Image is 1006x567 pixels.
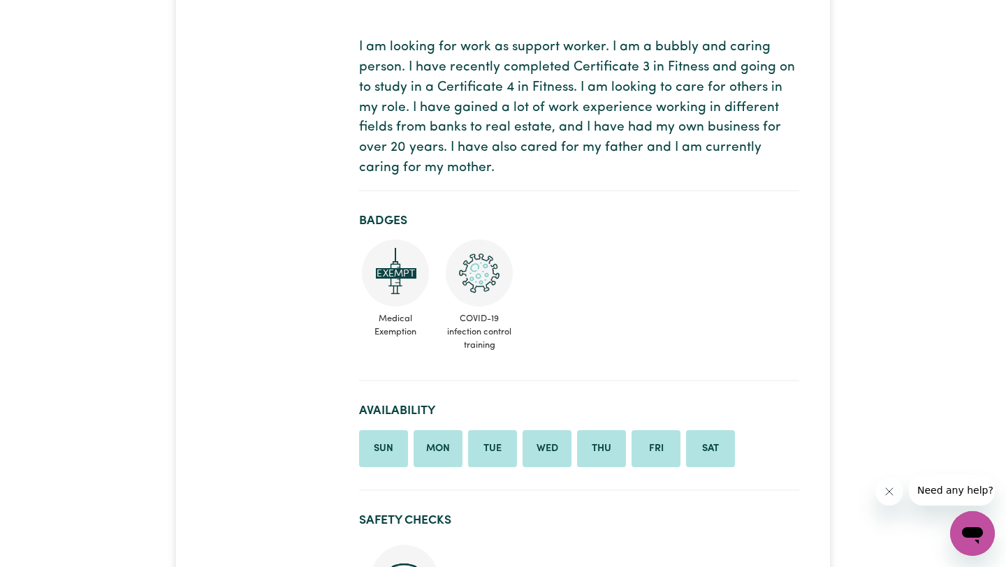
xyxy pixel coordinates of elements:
li: Available on Monday [414,430,462,468]
iframe: Message from company [909,475,995,506]
li: Available on Sunday [359,430,408,468]
img: Worker has a medical exemption and cannot receive COVID-19 vaccine [362,240,429,307]
li: Available on Friday [632,430,680,468]
li: Available on Wednesday [523,430,571,468]
span: COVID-19 infection control training [443,307,516,358]
img: CS Academy: COVID-19 Infection Control Training course completed [446,240,513,307]
li: Available on Thursday [577,430,626,468]
iframe: Button to launch messaging window [950,511,995,556]
li: Available on Tuesday [468,430,517,468]
h2: Badges [359,214,799,228]
h2: Availability [359,404,799,418]
h2: Safety Checks [359,513,799,528]
iframe: Close message [875,478,903,506]
li: Available on Saturday [686,430,735,468]
p: I am looking for work as support worker. I am a bubbly and caring person. I have recently complet... [359,38,799,179]
span: Medical Exemption [359,307,432,344]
